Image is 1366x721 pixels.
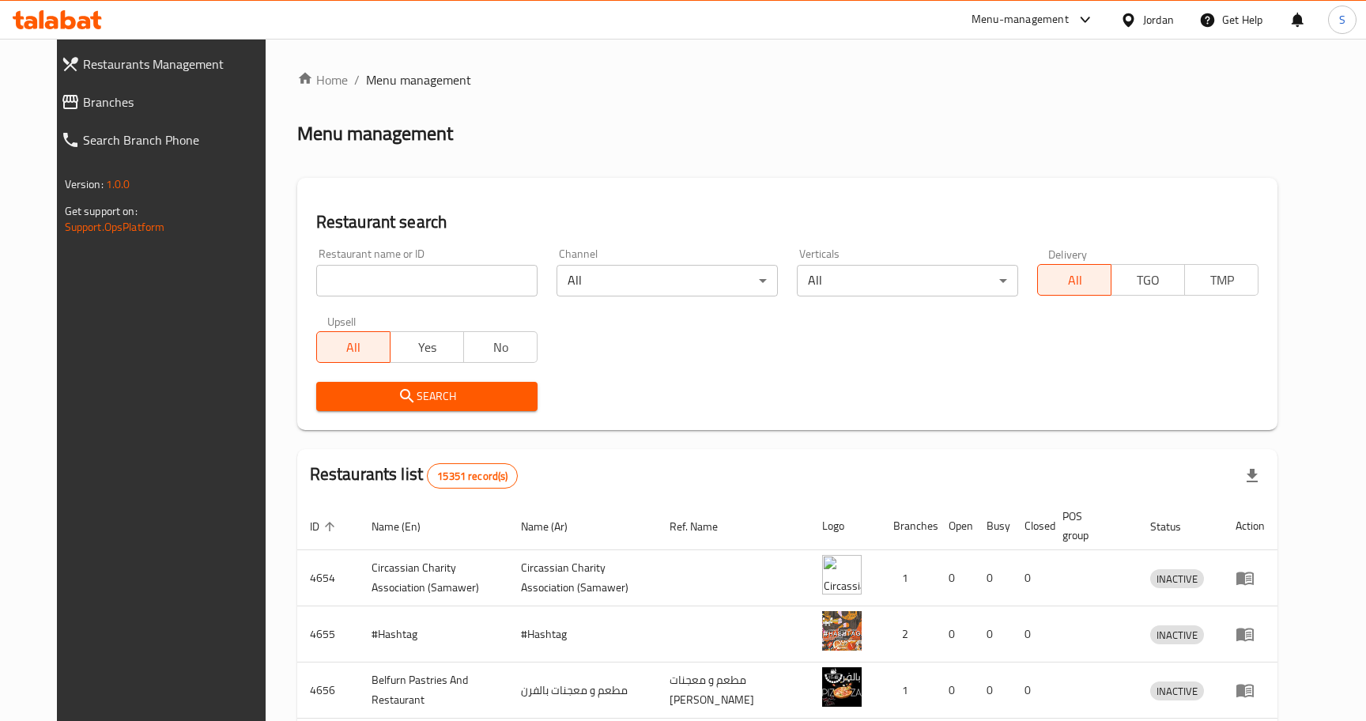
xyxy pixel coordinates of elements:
[972,10,1069,29] div: Menu-management
[359,662,508,719] td: Belfurn Pastries And Restaurant
[359,550,508,606] td: ​Circassian ​Charity ​Association​ (Samawer)
[1143,11,1174,28] div: Jordan
[1236,625,1265,644] div: Menu
[397,336,458,359] span: Yes
[1044,269,1105,292] span: All
[297,662,359,719] td: 4656
[1150,570,1204,588] span: INACTIVE
[974,502,1012,550] th: Busy
[428,469,517,484] span: 15351 record(s)
[1150,682,1204,700] span: INACTIVE
[316,331,391,363] button: All
[1118,269,1179,292] span: TGO
[354,70,360,89] li: /
[1111,264,1185,296] button: TGO
[65,217,165,237] a: Support.OpsPlatform
[327,315,357,327] label: Upsell
[1233,457,1271,495] div: Export file
[881,550,936,606] td: 1
[48,121,285,159] a: Search Branch Phone
[65,174,104,194] span: Version:
[822,611,862,651] img: #Hashtag
[106,174,130,194] span: 1.0.0
[1150,517,1202,536] span: Status
[1012,606,1050,662] td: 0
[1236,681,1265,700] div: Menu
[1012,502,1050,550] th: Closed
[323,336,384,359] span: All
[316,210,1259,234] h2: Restaurant search
[366,70,471,89] span: Menu management
[508,550,658,606] td: ​Circassian ​Charity ​Association​ (Samawer)
[508,606,658,662] td: #Hashtag
[657,662,809,719] td: مطعم و معجنات [PERSON_NAME]
[1236,568,1265,587] div: Menu
[316,382,538,411] button: Search
[1339,11,1345,28] span: S
[521,517,588,536] span: Name (Ar)
[65,201,138,221] span: Get support on:
[463,331,538,363] button: No
[310,517,340,536] span: ID
[974,606,1012,662] td: 0
[1150,681,1204,700] div: INACTIVE
[390,331,464,363] button: Yes
[1048,248,1088,259] label: Delivery
[797,265,1018,296] div: All
[316,265,538,296] input: Search for restaurant name or ID..
[1184,264,1258,296] button: TMP
[1012,550,1050,606] td: 0
[83,130,273,149] span: Search Branch Phone
[470,336,531,359] span: No
[83,92,273,111] span: Branches
[310,462,519,489] h2: Restaurants list
[297,121,453,146] h2: Menu management
[822,555,862,595] img: ​Circassian ​Charity ​Association​ (Samawer)
[1223,502,1277,550] th: Action
[1150,626,1204,644] span: INACTIVE
[297,70,1278,89] nav: breadcrumb
[881,662,936,719] td: 1
[48,45,285,83] a: Restaurants Management
[1150,569,1204,588] div: INACTIVE
[809,502,881,550] th: Logo
[1191,269,1252,292] span: TMP
[670,517,738,536] span: Ref. Name
[297,606,359,662] td: 4655
[557,265,778,296] div: All
[1012,662,1050,719] td: 0
[359,606,508,662] td: #Hashtag
[508,662,658,719] td: مطعم و معجنات بالفرن
[372,517,441,536] span: Name (En)
[427,463,518,489] div: Total records count
[936,550,974,606] td: 0
[1037,264,1111,296] button: All
[822,667,862,707] img: Belfurn Pastries And Restaurant
[881,502,936,550] th: Branches
[83,55,273,74] span: Restaurants Management
[974,550,1012,606] td: 0
[936,606,974,662] td: 0
[881,606,936,662] td: 2
[297,550,359,606] td: 4654
[48,83,285,121] a: Branches
[936,662,974,719] td: 0
[1062,507,1119,545] span: POS group
[297,70,348,89] a: Home
[329,387,525,406] span: Search
[936,502,974,550] th: Open
[1150,625,1204,644] div: INACTIVE
[974,662,1012,719] td: 0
